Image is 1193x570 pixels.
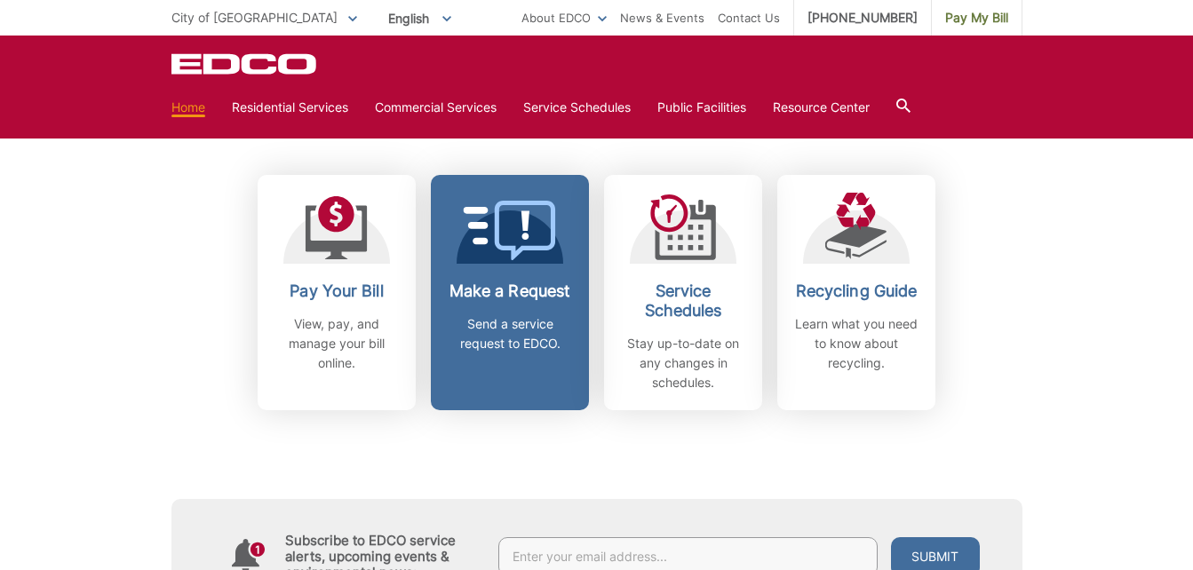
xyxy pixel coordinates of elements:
[620,8,704,28] a: News & Events
[777,175,935,410] a: Recycling Guide Learn what you need to know about recycling.
[791,314,922,373] p: Learn what you need to know about recycling.
[604,175,762,410] a: Service Schedules Stay up-to-date on any changes in schedules.
[375,4,465,33] span: English
[171,53,319,75] a: EDCD logo. Return to the homepage.
[657,98,746,117] a: Public Facilities
[171,98,205,117] a: Home
[258,175,416,410] a: Pay Your Bill View, pay, and manage your bill online.
[271,281,402,301] h2: Pay Your Bill
[444,314,576,353] p: Send a service request to EDCO.
[271,314,402,373] p: View, pay, and manage your bill online.
[232,98,348,117] a: Residential Services
[617,281,749,321] h2: Service Schedules
[444,281,576,301] h2: Make a Request
[791,281,922,301] h2: Recycling Guide
[431,175,589,410] a: Make a Request Send a service request to EDCO.
[773,98,870,117] a: Resource Center
[945,8,1008,28] span: Pay My Bill
[375,98,497,117] a: Commercial Services
[617,334,749,392] p: Stay up-to-date on any changes in schedules.
[718,8,780,28] a: Contact Us
[171,10,338,25] span: City of [GEOGRAPHIC_DATA]
[521,8,607,28] a: About EDCO
[523,98,631,117] a: Service Schedules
